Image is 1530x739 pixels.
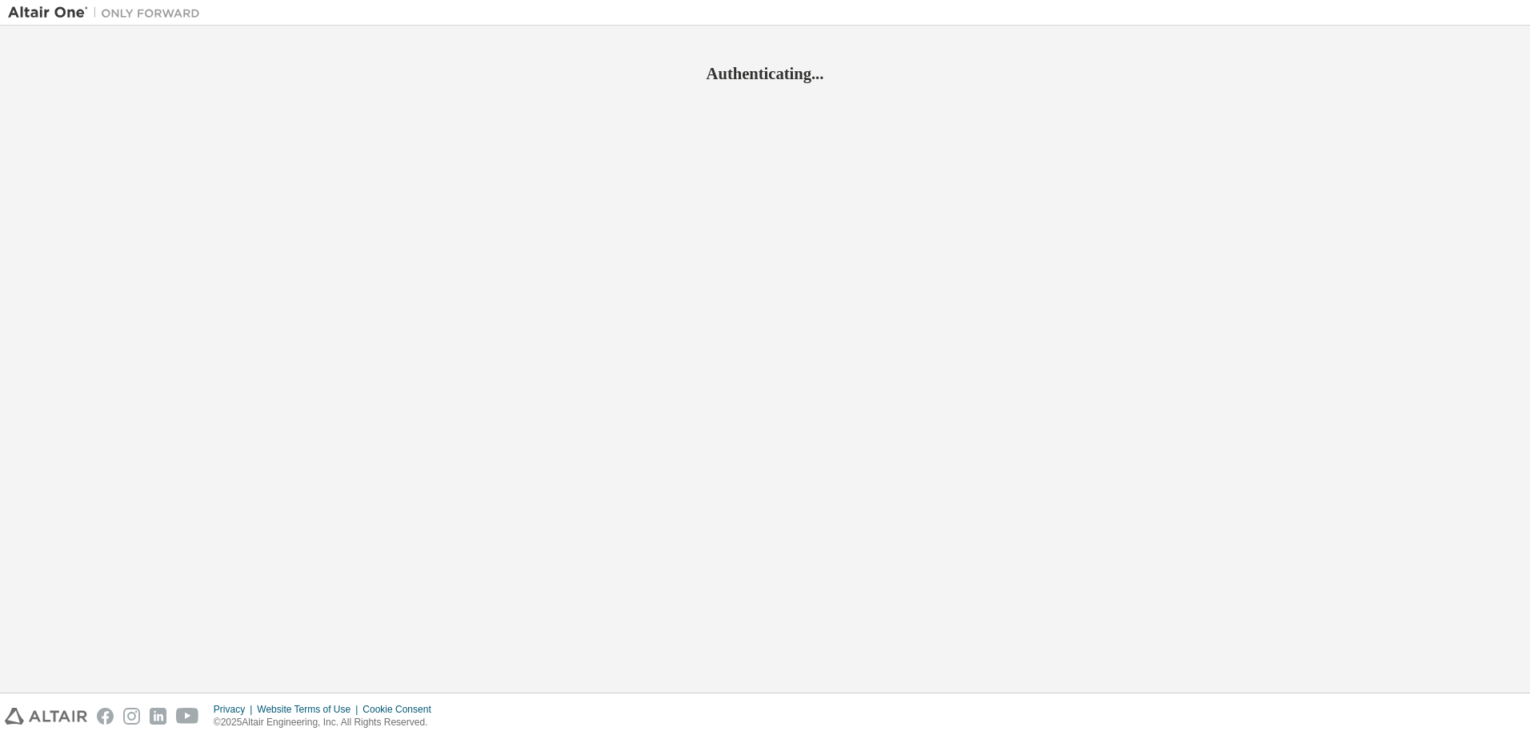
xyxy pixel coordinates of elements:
img: youtube.svg [176,708,199,725]
img: linkedin.svg [150,708,166,725]
div: Privacy [214,703,257,716]
h2: Authenticating... [8,63,1522,84]
img: instagram.svg [123,708,140,725]
div: Website Terms of Use [257,703,362,716]
img: altair_logo.svg [5,708,87,725]
img: facebook.svg [97,708,114,725]
img: Altair One [8,5,208,21]
div: Cookie Consent [362,703,440,716]
p: © 2025 Altair Engineering, Inc. All Rights Reserved. [214,716,441,729]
